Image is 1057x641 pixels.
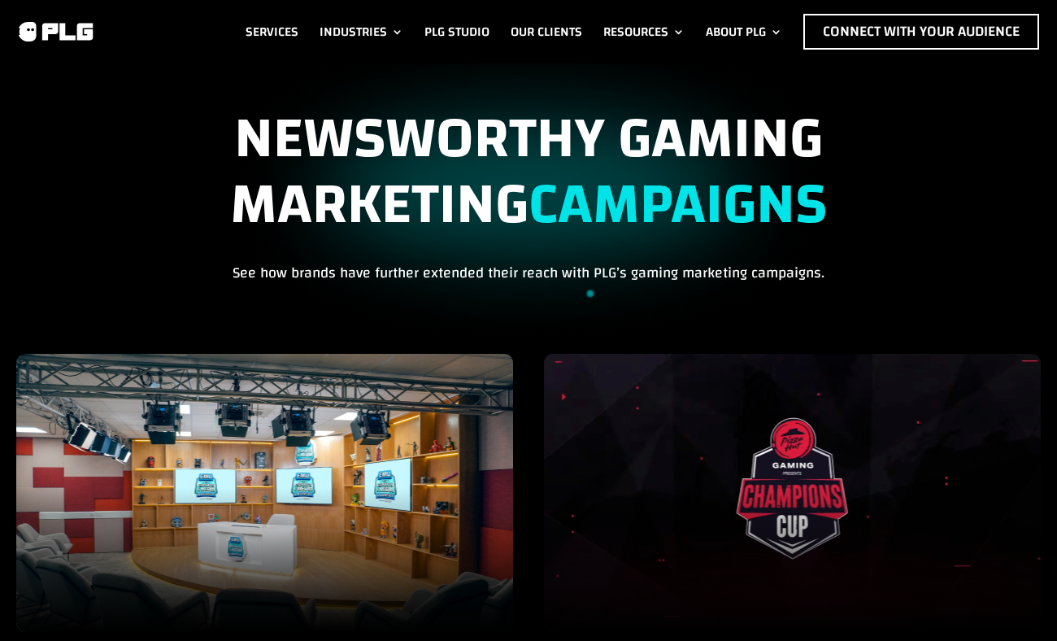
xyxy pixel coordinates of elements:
[976,563,1057,641] iframe: Chat Widget
[603,14,685,50] a: Resources
[706,14,782,50] a: About PLG
[528,150,827,258] strong: Campaigns
[16,261,1041,285] p: See how brands have further extended their reach with PLG’s gaming marketing campaigns.
[424,14,489,50] a: PLG Studio
[511,14,582,50] a: Our Clients
[320,14,403,50] a: Industries
[803,14,1039,50] a: Connect with Your Audience
[16,106,1041,261] h1: Newsworthy Gaming Marketing
[246,14,298,50] a: Services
